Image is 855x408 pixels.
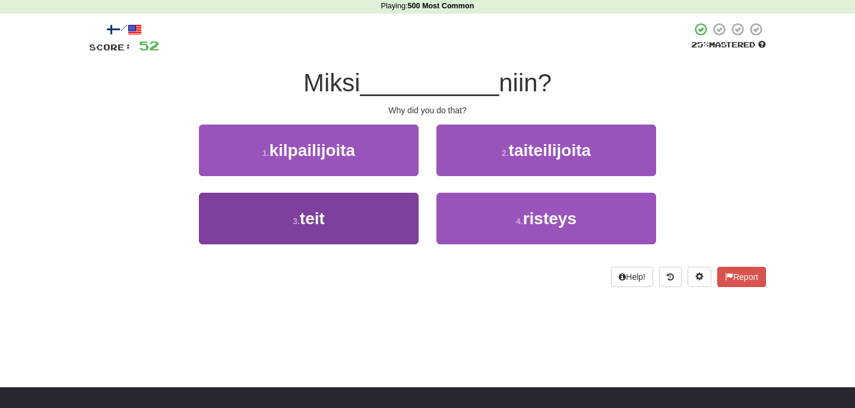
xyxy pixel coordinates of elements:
div: Mastered [691,40,766,50]
button: Round history (alt+y) [659,267,682,287]
span: teit [300,209,325,228]
div: / [89,22,159,37]
span: taiteilijoita [509,141,591,160]
span: 52 [139,38,159,53]
strong: 500 Most Common [407,2,474,10]
small: 2 . [502,148,509,158]
span: 25 % [691,40,709,49]
span: niin? [499,69,552,97]
button: 2.taiteilijoita [436,125,656,176]
button: Report [717,267,766,287]
span: Score: [89,42,132,52]
small: 1 . [262,148,270,158]
button: 1.kilpailijoita [199,125,419,176]
span: __________ [360,69,499,97]
small: 4 . [516,216,523,226]
div: Why did you do that? [89,104,766,116]
span: risteys [523,209,577,228]
span: Miksi [303,69,360,97]
button: 4.risteys [436,193,656,244]
span: kilpailijoita [269,141,355,160]
small: 3 . [293,216,300,226]
button: Help! [611,267,653,287]
button: 3.teit [199,193,419,244]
